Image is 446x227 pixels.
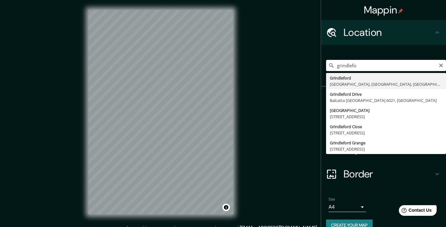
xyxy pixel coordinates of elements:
[398,8,403,13] img: pin-icon.png
[330,97,442,104] div: Balcatta [GEOGRAPHIC_DATA] 6021, [GEOGRAPHIC_DATA]
[390,203,439,220] iframe: Help widget launcher
[222,204,230,211] button: Toggle attribution
[344,26,434,39] h4: Location
[329,197,335,202] label: Size
[321,87,446,112] div: Pins
[330,130,442,136] div: [STREET_ADDRESS]
[321,112,446,137] div: Style
[326,60,446,71] input: Pick your city or area
[364,4,404,16] h4: Mappin
[330,81,442,87] div: [GEOGRAPHIC_DATA], [GEOGRAPHIC_DATA], [GEOGRAPHIC_DATA]
[330,91,442,97] div: Grindleford Drive
[321,162,446,186] div: Border
[330,123,442,130] div: Grindleford Close
[330,146,442,152] div: [STREET_ADDRESS]
[88,10,233,214] canvas: Map
[344,143,434,155] h4: Layout
[330,75,442,81] div: Grindleford
[321,137,446,162] div: Layout
[330,107,442,113] div: [GEOGRAPHIC_DATA]
[330,140,442,146] div: Grindleford Grange
[439,62,444,68] button: Clear
[330,113,442,120] div: [STREET_ADDRESS]
[321,20,446,45] div: Location
[344,168,434,180] h4: Border
[329,202,366,212] div: A4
